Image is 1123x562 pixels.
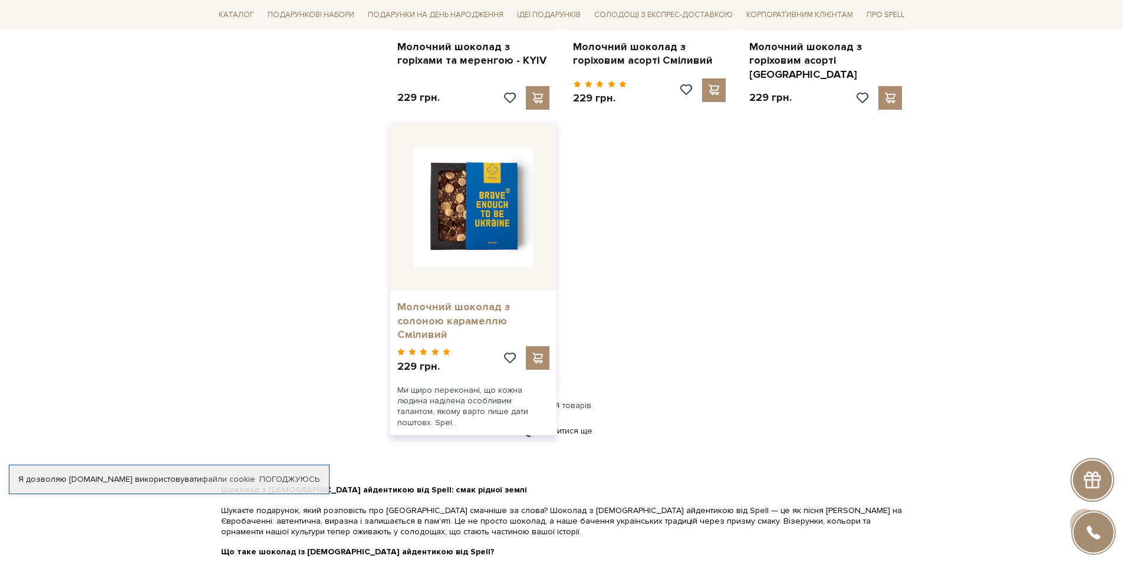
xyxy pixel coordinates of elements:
[390,378,557,435] div: Ми щиро переконані, що кожна людина наділена особливим талантом, якому варто лише дати поштовх. S...
[209,400,914,411] div: 16 з 34 товарів
[749,91,792,104] p: 229 грн.
[512,6,585,24] span: Ідеї подарунків
[263,6,359,24] span: Подарункові набори
[259,474,320,485] a: Погоджуюсь
[573,91,627,105] p: 229 грн.
[363,6,508,24] span: Подарунки на День народження
[221,547,495,557] b: Що таке шоколад із [DEMOGRAPHIC_DATA] айдентикою від Spell?
[9,474,329,485] div: Я дозволяю [DOMAIN_NAME] використовувати
[214,6,259,24] span: Каталог
[523,420,600,441] a: Дивитися ще
[221,485,527,495] b: Шоколад з [DEMOGRAPHIC_DATA] айдентикою від Spell: смак рідної землі
[397,300,550,341] a: Молочний шоколад з солоною карамеллю Сміливий
[397,40,550,68] a: Молочний шоколад з горіхами та меренгою - KYIV
[397,91,440,104] p: 229 грн.
[573,40,726,68] a: Молочний шоколад з горіховим асорті Сміливий
[221,505,903,538] p: Шукаєте подарунок, який розповість про [GEOGRAPHIC_DATA] смачніше за слова? Шоколад з [DEMOGRAPHI...
[590,5,737,25] a: Солодощі з експрес-доставкою
[742,5,858,25] a: Корпоративним клієнтам
[397,360,451,373] p: 229 грн.
[749,40,902,81] a: Молочний шоколад з горіховим асорті [GEOGRAPHIC_DATA]
[202,474,255,484] a: файли cookie
[862,6,909,24] span: Про Spell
